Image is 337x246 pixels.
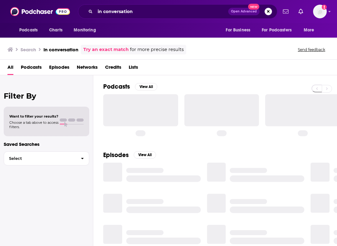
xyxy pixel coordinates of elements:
[4,156,76,160] span: Select
[4,91,89,100] h2: Filter By
[313,5,327,18] img: User Profile
[103,83,130,91] h2: Podcasts
[9,114,58,118] span: Want to filter your results?
[105,62,121,75] a: Credits
[304,26,314,35] span: More
[135,83,157,91] button: View All
[4,151,89,165] button: Select
[322,5,327,10] svg: Add a profile image
[95,7,228,16] input: Search podcasts, credits, & more...
[228,8,260,15] button: Open AdvancedNew
[262,26,292,35] span: For Podcasters
[4,141,89,147] p: Saved Searches
[19,26,38,35] span: Podcasts
[313,5,327,18] button: Show profile menu
[258,24,301,36] button: open menu
[296,47,327,52] button: Send feedback
[44,47,78,53] h3: in conversation
[45,24,66,36] a: Charts
[280,6,291,17] a: Show notifications dropdown
[226,26,250,35] span: For Business
[49,62,69,75] a: Episodes
[83,46,129,53] a: Try an exact match
[74,26,96,35] span: Monitoring
[296,6,306,17] a: Show notifications dropdown
[103,151,156,159] a: EpisodesView All
[103,83,157,91] a: PodcastsView All
[103,151,129,159] h2: Episodes
[10,6,70,17] img: Podchaser - Follow, Share and Rate Podcasts
[21,62,42,75] a: Podcasts
[78,4,277,19] div: Search podcasts, credits, & more...
[231,10,257,13] span: Open Advanced
[134,151,156,159] button: View All
[49,26,62,35] span: Charts
[248,4,259,10] span: New
[299,24,322,36] button: open menu
[15,24,46,36] button: open menu
[77,62,98,75] a: Networks
[7,62,13,75] a: All
[129,62,138,75] a: Lists
[221,24,258,36] button: open menu
[313,5,327,18] span: Logged in as smeizlik
[130,46,184,53] span: for more precise results
[69,24,104,36] button: open menu
[21,47,36,53] h3: Search
[9,120,58,129] span: Choose a tab above to access filters.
